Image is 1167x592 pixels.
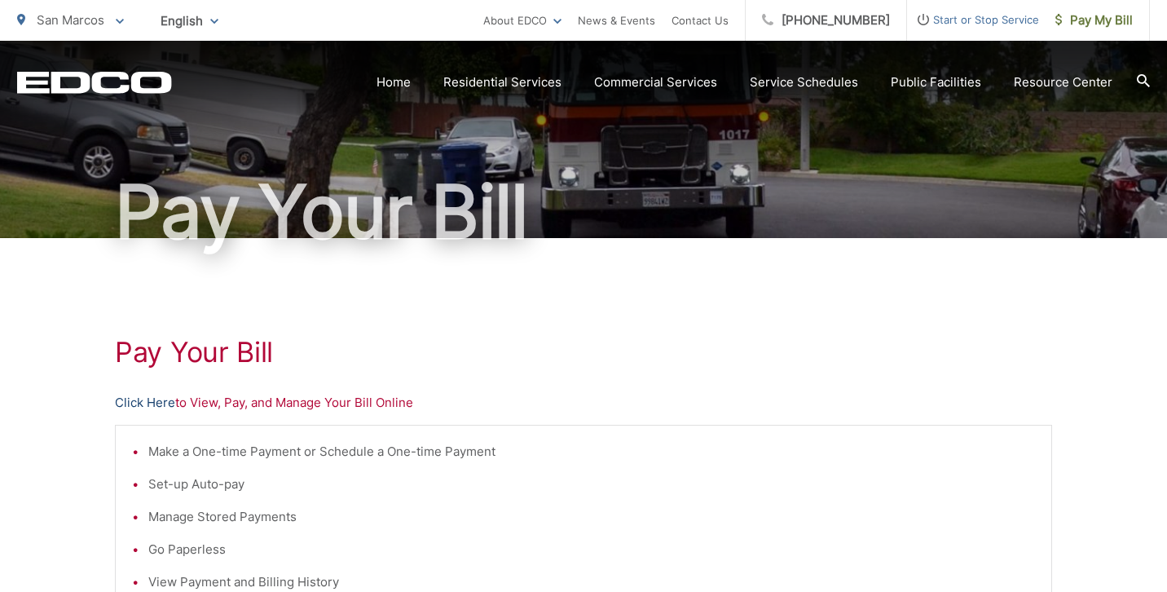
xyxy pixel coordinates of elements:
a: News & Events [578,11,655,30]
a: Home [377,73,411,92]
a: Contact Us [672,11,729,30]
a: EDCD logo. Return to the homepage. [17,71,172,94]
a: Residential Services [443,73,561,92]
span: San Marcos [37,12,104,28]
span: Pay My Bill [1055,11,1133,30]
li: Manage Stored Payments [148,507,1035,527]
li: Set-up Auto-pay [148,475,1035,494]
h1: Pay Your Bill [115,336,1052,369]
a: Resource Center [1014,73,1112,92]
li: View Payment and Billing History [148,572,1035,592]
a: Service Schedules [750,73,858,92]
li: Make a One-time Payment or Schedule a One-time Payment [148,442,1035,462]
a: Public Facilities [891,73,981,92]
a: Commercial Services [594,73,717,92]
a: Click Here [115,393,175,413]
a: About EDCO [483,11,561,30]
p: to View, Pay, and Manage Your Bill Online [115,393,1052,413]
li: Go Paperless [148,540,1035,559]
span: English [148,7,231,35]
h1: Pay Your Bill [17,171,1150,253]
